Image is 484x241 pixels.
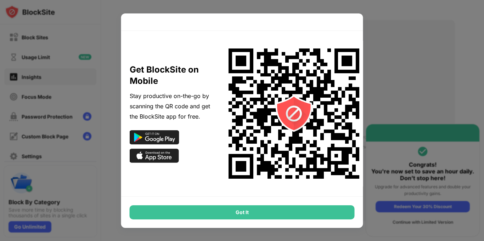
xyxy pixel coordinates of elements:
[130,205,355,219] div: Got It
[130,91,217,121] div: Stay productive on-the-go by scanning the QR code and get the BlockSite app for free.
[130,149,179,163] img: app-store-black.svg
[220,39,368,188] img: onboard-omni-qr-code.svg
[130,64,217,87] div: Get BlockSite on Mobile
[130,130,179,144] img: google-play-black.svg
